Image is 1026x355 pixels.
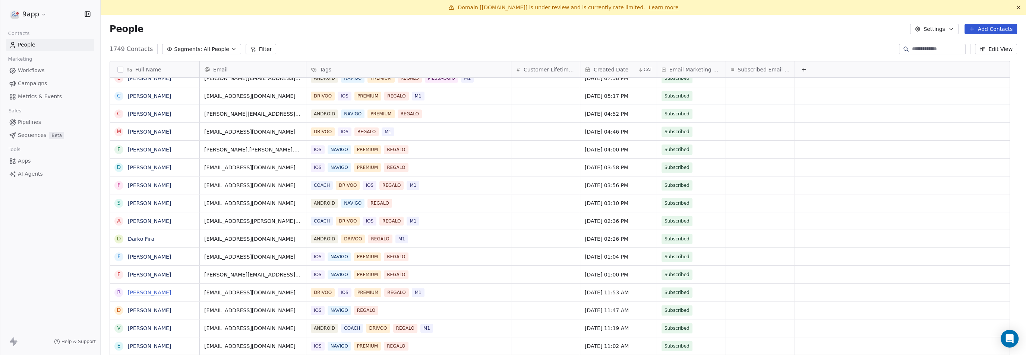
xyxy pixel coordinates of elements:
[204,289,302,296] span: [EMAIL_ADDRESS][DOMAIN_NAME]
[354,145,381,154] span: PREMIUM
[664,74,689,82] span: Subscribed
[128,325,171,331] a: [PERSON_NAME]
[311,199,338,208] span: ANDROID
[664,92,689,100] span: Subscribed
[585,235,652,243] span: [DATE] 02:26 PM
[128,343,171,349] a: [PERSON_NAME]
[18,157,31,165] span: Apps
[204,342,302,350] span: [EMAIL_ADDRESS][DOMAIN_NAME]
[128,111,171,117] a: [PERSON_NAME]
[398,109,422,118] span: REGALO
[585,74,652,82] span: [DATE] 07:58 PM
[204,235,302,243] span: [EMAIL_ADDRESS][DOMAIN_NAME]
[204,271,302,278] span: [PERSON_NAME][EMAIL_ADDRESS][PERSON_NAME][DOMAIN_NAME]
[246,44,277,54] button: Filter
[384,342,408,351] span: REGALO
[18,131,46,139] span: Sequences
[384,252,408,261] span: REGALO
[366,324,390,333] span: DRIVOO
[585,146,652,153] span: [DATE] 04:00 PM
[117,145,120,153] div: F
[204,307,302,314] span: [EMAIL_ADDRESS][DOMAIN_NAME]
[664,182,689,189] span: Subscribed
[398,74,422,83] span: REGALO
[204,128,302,135] span: [EMAIL_ADDRESS][DOMAIN_NAME]
[6,39,94,51] a: People
[328,306,351,315] span: NAVIGO
[18,67,45,74] span: Workflows
[461,74,474,83] span: M1
[311,306,325,315] span: IOS
[379,181,404,190] span: REGALO
[585,253,652,260] span: [DATE] 01:04 PM
[117,288,121,296] div: R
[117,253,120,260] div: F
[117,235,121,243] div: D
[117,217,121,225] div: A
[384,92,408,100] span: REGALO
[644,67,652,73] span: CAT
[311,181,333,190] span: COACH
[6,129,94,141] a: SequencesBeta
[965,24,1017,34] button: Add Contacts
[5,28,33,39] span: Contacts
[420,324,433,333] span: M1
[664,342,689,350] span: Subscribed
[311,324,338,333] span: ANDROID
[311,163,325,172] span: IOS
[341,324,363,333] span: COACH
[117,271,120,278] div: F
[128,164,171,170] a: [PERSON_NAME]
[664,307,689,314] span: Subscribed
[9,8,48,20] button: 9app
[128,254,171,260] a: [PERSON_NAME]
[384,270,408,279] span: REGALO
[664,271,689,278] span: Subscribed
[669,66,721,73] span: Email Marketing Consent
[128,129,171,135] a: [PERSON_NAME]
[338,288,351,297] span: IOS
[49,132,64,139] span: Beta
[311,342,325,351] span: IOS
[311,127,335,136] span: DRIVOO
[585,182,652,189] span: [DATE] 03:56 PM
[585,164,652,171] span: [DATE] 03:58 PM
[341,109,364,118] span: NAVIGO
[311,74,338,83] span: ANDROID
[585,324,652,332] span: [DATE] 11:19 AM
[18,93,62,100] span: Metrics & Events
[110,61,199,77] div: Full Name
[664,146,689,153] span: Subscribed
[117,110,121,118] div: C
[5,105,25,116] span: Sales
[585,128,652,135] span: [DATE] 04:46 PM
[128,93,171,99] a: [PERSON_NAME]
[117,74,121,82] div: E
[117,163,121,171] div: D
[664,164,689,171] span: Subscribed
[5,144,23,155] span: Tools
[6,116,94,128] a: Pipelines
[117,306,121,314] div: D
[204,74,302,82] span: [PERSON_NAME][EMAIL_ADDRESS][DOMAIN_NAME]
[311,234,338,243] span: ANDROID
[174,45,202,53] span: Segments:
[379,217,404,226] span: REGALO
[367,109,394,118] span: PREMIUM
[524,66,575,73] span: Customer Lifetime Value
[6,168,94,180] a: AI Agents
[368,234,392,243] span: REGALO
[384,163,408,172] span: REGALO
[664,217,689,225] span: Subscribed
[664,235,689,243] span: Subscribed
[204,110,302,118] span: [PERSON_NAME][EMAIL_ADDRESS][PERSON_NAME][DOMAIN_NAME]
[363,217,376,226] span: IOS
[910,24,958,34] button: Settings
[328,252,351,261] span: NAVIGO
[204,253,302,260] span: [EMAIL_ADDRESS][DOMAIN_NAME]
[726,61,795,77] div: Subscribed Email Categories
[311,252,325,261] span: IOS
[328,163,351,172] span: NAVIGO
[117,92,121,100] div: C
[664,324,689,332] span: Subscribed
